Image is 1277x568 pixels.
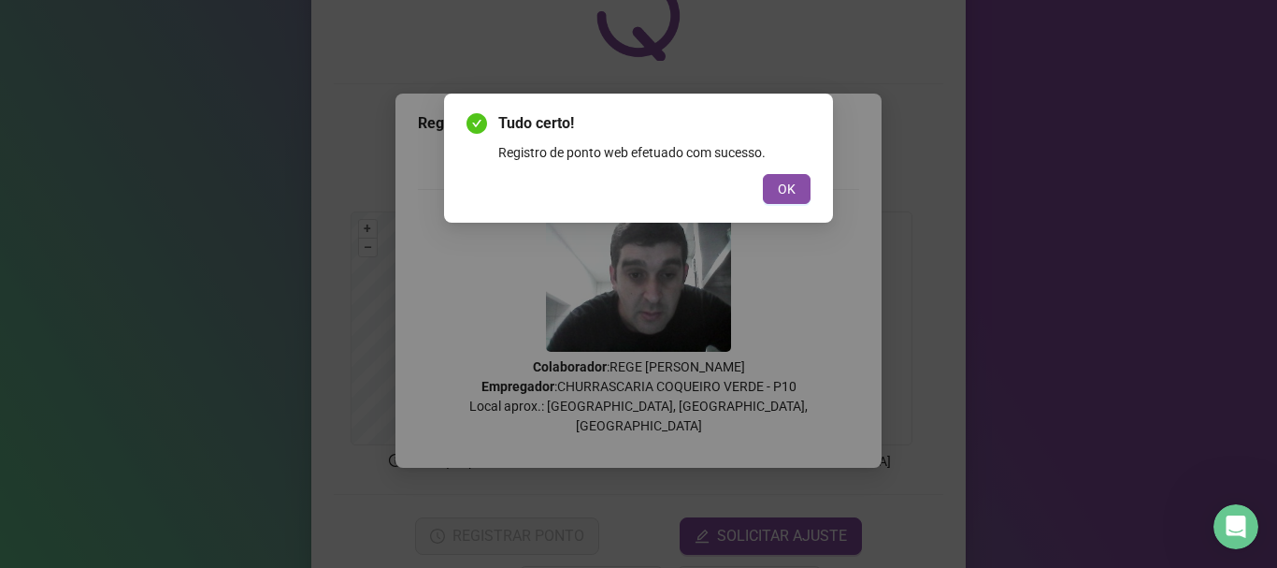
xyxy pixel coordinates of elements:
span: Tudo certo! [498,112,811,135]
span: OK [778,179,796,199]
iframe: Intercom live chat [1213,504,1258,549]
span: check-circle [466,113,487,134]
button: OK [763,174,811,204]
div: Registro de ponto web efetuado com sucesso. [498,142,811,163]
